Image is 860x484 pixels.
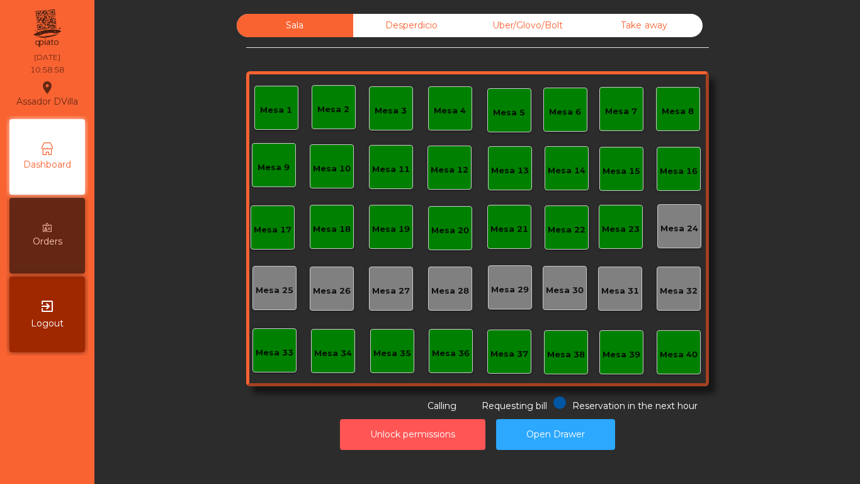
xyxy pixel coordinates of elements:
div: Mesa 37 [490,348,528,360]
div: Mesa 3 [375,105,407,117]
div: Mesa 10 [313,163,351,175]
div: Mesa 30 [546,284,584,297]
div: Mesa 8 [662,105,694,118]
div: Mesa 22 [548,224,586,236]
div: Mesa 36 [432,347,470,360]
span: Orders [33,235,62,248]
div: Mesa 21 [490,223,528,236]
div: Mesa 5 [493,107,525,119]
div: Mesa 11 [372,163,410,176]
div: Mesa 28 [431,285,469,297]
div: Take away [586,14,703,37]
div: Uber/Glovo/Bolt [470,14,586,37]
div: Mesa 19 [372,223,410,236]
div: Mesa 38 [547,349,585,361]
div: Mesa 1 [260,104,292,117]
span: Dashboard [23,158,71,171]
span: Logout [31,317,64,330]
div: Mesa 39 [603,349,640,361]
div: Mesa 29 [491,284,529,296]
i: location_on [40,80,55,95]
div: Mesa 15 [603,165,640,178]
div: Mesa 20 [431,224,469,237]
div: Desperdicio [353,14,470,37]
div: Mesa 27 [372,285,410,297]
div: Mesa 31 [601,285,639,297]
div: Mesa 7 [605,105,637,118]
div: Mesa 13 [491,164,529,177]
div: [DATE] [34,52,60,63]
div: Mesa 34 [314,347,352,360]
div: Mesa 9 [257,161,290,174]
div: Mesa 26 [313,285,351,297]
div: Assador DVilla [16,78,78,110]
div: Mesa 2 [317,103,349,116]
img: qpiato [31,6,62,50]
button: Unlock permissions [340,419,485,450]
div: Mesa 32 [660,285,698,297]
div: Mesa 18 [313,223,351,236]
div: Mesa 17 [254,224,291,236]
i: exit_to_app [40,299,55,314]
div: Mesa 6 [549,106,581,118]
span: Calling [427,400,456,412]
div: Mesa 16 [660,165,698,178]
div: Mesa 24 [660,222,698,235]
div: Mesa 25 [256,284,293,297]
div: Sala [237,14,353,37]
div: Mesa 12 [431,164,468,176]
div: Mesa 33 [256,347,293,359]
div: Mesa 4 [434,105,466,117]
div: Mesa 40 [660,349,698,361]
button: Open Drawer [496,419,615,450]
div: Mesa 14 [548,164,586,177]
div: Mesa 35 [373,347,411,360]
span: Reservation in the next hour [572,400,698,412]
div: Mesa 23 [602,223,640,236]
span: Requesting bill [482,400,547,412]
div: 10:58:58 [30,64,64,76]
